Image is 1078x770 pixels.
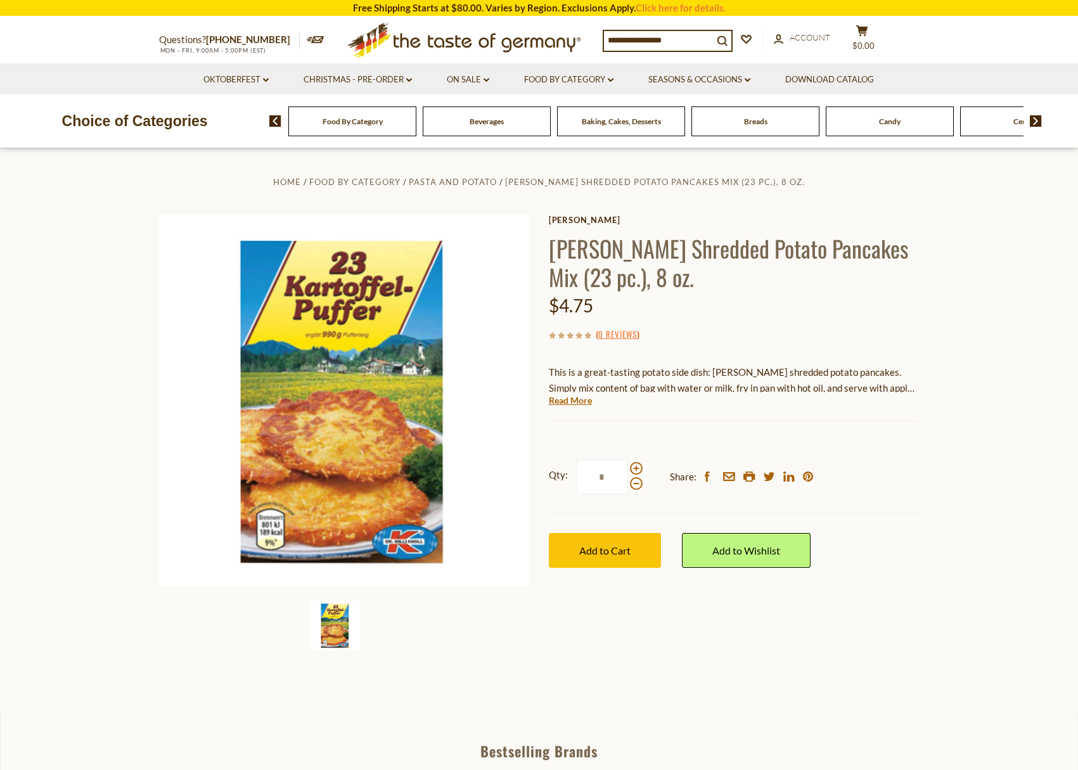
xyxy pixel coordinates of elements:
[269,115,281,127] img: previous arrow
[774,31,830,45] a: Account
[549,364,920,396] p: This is a great-tasting potato side dish: [PERSON_NAME] shredded potato pancakes. Simply mix cont...
[304,73,412,87] a: Christmas - PRE-ORDER
[447,73,489,87] a: On Sale
[576,459,628,494] input: Qty:
[1,744,1077,758] div: Bestselling Brands
[744,117,767,126] a: Breads
[159,215,530,586] img: Dr. Knoll Kartoffel Puffer
[273,177,301,187] a: Home
[470,117,504,126] a: Beverages
[159,47,267,54] span: MON - FRI, 9:00AM - 5:00PM (EST)
[879,117,901,126] a: Candy
[310,600,361,651] img: Dr. Knoll Kartoffel Puffer
[596,328,639,340] span: ( )
[549,467,568,483] strong: Qty:
[852,41,875,51] span: $0.00
[549,394,592,407] a: Read More
[1013,117,1035,126] a: Cereal
[670,469,696,485] span: Share:
[785,73,874,87] a: Download Catalog
[598,328,637,342] a: 0 Reviews
[582,117,661,126] a: Baking, Cakes, Desserts
[579,544,631,556] span: Add to Cart
[409,177,497,187] a: Pasta and Potato
[636,2,726,13] a: Click here for details.
[549,234,920,291] h1: [PERSON_NAME] Shredded Potato Pancakes Mix (23 pc.), 8 oz.
[648,73,750,87] a: Seasons & Occasions
[309,177,401,187] a: Food By Category
[524,73,613,87] a: Food By Category
[1030,115,1042,127] img: next arrow
[844,25,882,56] button: $0.00
[682,533,811,568] a: Add to Wishlist
[323,117,383,126] a: Food By Category
[549,215,920,225] a: [PERSON_NAME]
[206,34,290,45] a: [PHONE_NUMBER]
[549,295,593,316] span: $4.75
[549,533,661,568] button: Add to Cart
[505,177,805,187] a: [PERSON_NAME] Shredded Potato Pancakes Mix (23 pc.), 8 oz.
[790,32,830,42] span: Account
[203,73,269,87] a: Oktoberfest
[159,32,300,48] p: Questions?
